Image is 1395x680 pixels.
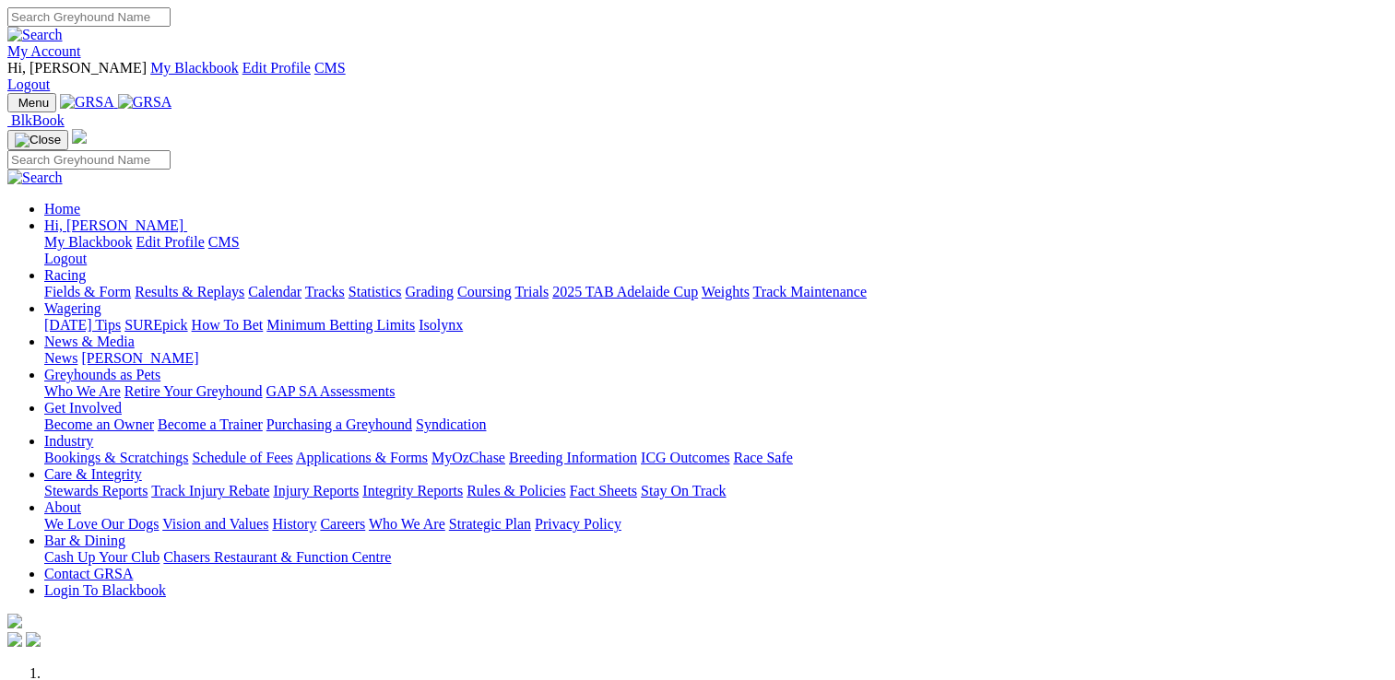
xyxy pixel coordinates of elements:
[272,516,316,532] a: History
[44,317,121,333] a: [DATE] Tips
[369,516,445,532] a: Who We Are
[320,516,365,532] a: Careers
[44,317,1388,334] div: Wagering
[733,450,792,465] a: Race Safe
[248,284,301,299] a: Calendar
[44,251,87,266] a: Logout
[44,284,131,299] a: Fields & Form
[641,483,726,498] a: Stay On Track
[26,632,41,647] img: twitter.svg
[44,450,188,465] a: Bookings & Scratchings
[457,284,512,299] a: Coursing
[266,383,396,399] a: GAP SA Assessments
[136,234,205,250] a: Edit Profile
[44,450,1388,466] div: Industry
[242,60,311,76] a: Edit Profile
[7,60,147,76] span: Hi, [PERSON_NAME]
[44,483,1388,499] div: Care & Integrity
[535,516,621,532] a: Privacy Policy
[135,284,244,299] a: Results & Replays
[44,533,125,548] a: Bar & Dining
[514,284,549,299] a: Trials
[158,416,263,432] a: Become a Trainer
[7,130,68,150] button: Toggle navigation
[305,284,345,299] a: Tracks
[44,582,166,598] a: Login To Blackbook
[7,43,81,59] a: My Account
[7,76,50,92] a: Logout
[44,234,1388,267] div: Hi, [PERSON_NAME]
[18,96,49,110] span: Menu
[151,483,269,498] a: Track Injury Rebate
[162,516,268,532] a: Vision and Values
[44,383,1388,400] div: Greyhounds as Pets
[81,350,198,366] a: [PERSON_NAME]
[44,217,187,233] a: Hi, [PERSON_NAME]
[552,284,698,299] a: 2025 TAB Adelaide Cup
[753,284,867,299] a: Track Maintenance
[702,284,750,299] a: Weights
[44,483,148,498] a: Stewards Reports
[44,284,1388,300] div: Racing
[44,466,142,482] a: Care & Integrity
[124,317,187,333] a: SUREpick
[7,93,56,112] button: Toggle navigation
[406,284,454,299] a: Grading
[44,350,77,366] a: News
[432,450,505,465] a: MyOzChase
[192,450,292,465] a: Schedule of Fees
[7,150,171,170] input: Search
[44,300,101,316] a: Wagering
[44,217,183,233] span: Hi, [PERSON_NAME]
[44,234,133,250] a: My Blackbook
[509,450,637,465] a: Breeding Information
[7,60,1388,93] div: My Account
[362,483,463,498] a: Integrity Reports
[44,350,1388,367] div: News & Media
[192,317,264,333] a: How To Bet
[44,367,160,382] a: Greyhounds as Pets
[419,317,463,333] a: Isolynx
[44,516,159,532] a: We Love Our Dogs
[118,94,172,111] img: GRSA
[641,450,729,465] a: ICG Outcomes
[44,400,122,416] a: Get Involved
[449,516,531,532] a: Strategic Plan
[467,483,566,498] a: Rules & Policies
[44,516,1388,533] div: About
[266,317,415,333] a: Minimum Betting Limits
[273,483,359,498] a: Injury Reports
[570,483,637,498] a: Fact Sheets
[44,416,1388,433] div: Get Involved
[7,7,171,27] input: Search
[11,112,65,128] span: BlkBook
[7,614,22,628] img: logo-grsa-white.png
[44,201,80,217] a: Home
[266,416,412,432] a: Purchasing a Greyhound
[44,334,135,349] a: News & Media
[7,170,63,186] img: Search
[349,284,402,299] a: Statistics
[44,433,93,449] a: Industry
[44,566,133,581] a: Contact GRSA
[72,129,87,144] img: logo-grsa-white.png
[7,632,22,647] img: facebook.svg
[416,416,486,432] a: Syndication
[163,549,391,565] a: Chasers Restaurant & Function Centre
[44,549,160,565] a: Cash Up Your Club
[208,234,240,250] a: CMS
[60,94,114,111] img: GRSA
[44,549,1388,566] div: Bar & Dining
[44,383,121,399] a: Who We Are
[314,60,346,76] a: CMS
[44,267,86,283] a: Racing
[44,499,81,515] a: About
[44,416,154,432] a: Become an Owner
[15,133,61,147] img: Close
[7,112,65,128] a: BlkBook
[150,60,239,76] a: My Blackbook
[296,450,428,465] a: Applications & Forms
[7,27,63,43] img: Search
[124,383,263,399] a: Retire Your Greyhound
